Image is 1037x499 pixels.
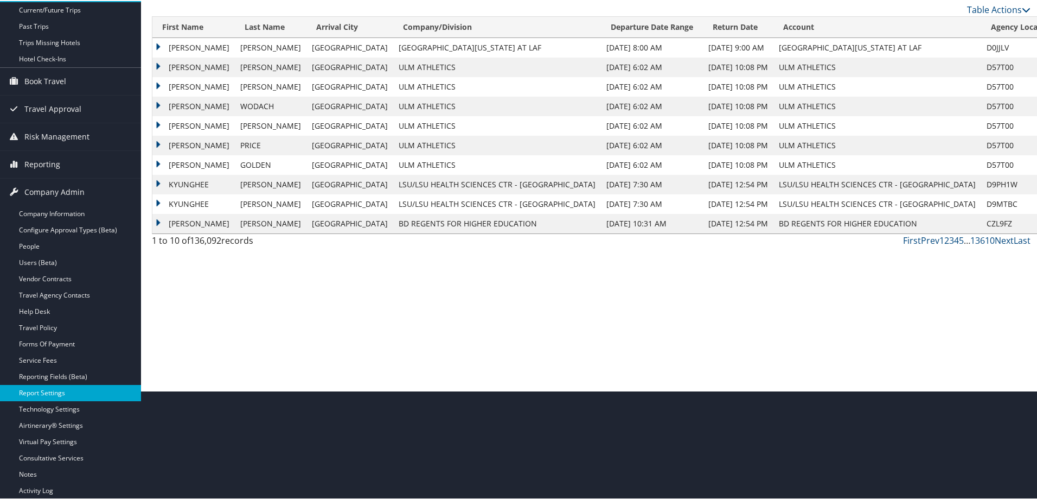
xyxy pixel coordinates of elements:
[235,193,306,213] td: [PERSON_NAME]
[601,37,703,56] td: [DATE] 8:00 AM
[601,115,703,135] td: [DATE] 6:02 AM
[773,174,981,193] td: LSU/LSU HEALTH SCIENCES CTR - [GEOGRAPHIC_DATA]
[306,96,393,115] td: [GEOGRAPHIC_DATA]
[393,193,601,213] td: LSU/LSU HEALTH SCIENCES CTR - [GEOGRAPHIC_DATA]
[703,174,773,193] td: [DATE] 12:54 PM
[306,154,393,174] td: [GEOGRAPHIC_DATA]
[970,233,995,245] a: 13610
[703,56,773,76] td: [DATE] 10:08 PM
[306,193,393,213] td: [GEOGRAPHIC_DATA]
[601,174,703,193] td: [DATE] 7:30 AM
[235,213,306,232] td: [PERSON_NAME]
[24,67,66,94] span: Book Travel
[773,154,981,174] td: ULM ATHLETICS
[306,16,393,37] th: Arrival City: activate to sort column ascending
[24,178,85,205] span: Company Admin
[601,96,703,115] td: [DATE] 6:02 AM
[306,56,393,76] td: [GEOGRAPHIC_DATA]
[773,115,981,135] td: ULM ATHLETICS
[703,76,773,96] td: [DATE] 10:08 PM
[703,135,773,154] td: [DATE] 10:08 PM
[773,76,981,96] td: ULM ATHLETICS
[306,76,393,96] td: [GEOGRAPHIC_DATA]
[954,233,959,245] a: 4
[393,16,601,37] th: Company/Division
[967,3,1030,15] a: Table Actions
[1014,233,1030,245] a: Last
[24,150,60,177] span: Reporting
[235,96,306,115] td: WODACH
[235,16,306,37] th: Last Name: activate to sort column ascending
[152,154,235,174] td: [PERSON_NAME]
[773,37,981,56] td: [GEOGRAPHIC_DATA][US_STATE] AT LAF
[152,135,235,154] td: [PERSON_NAME]
[601,135,703,154] td: [DATE] 6:02 AM
[601,213,703,232] td: [DATE] 10:31 AM
[773,16,981,37] th: Account: activate to sort column ascending
[773,193,981,213] td: LSU/LSU HEALTH SCIENCES CTR - [GEOGRAPHIC_DATA]
[949,233,954,245] a: 3
[235,56,306,76] td: [PERSON_NAME]
[944,233,949,245] a: 2
[393,154,601,174] td: ULM ATHLETICS
[152,37,235,56] td: [PERSON_NAME]
[235,174,306,193] td: [PERSON_NAME]
[393,135,601,154] td: ULM ATHLETICS
[306,135,393,154] td: [GEOGRAPHIC_DATA]
[959,233,964,245] a: 5
[964,233,970,245] span: …
[235,37,306,56] td: [PERSON_NAME]
[773,135,981,154] td: ULM ATHLETICS
[393,213,601,232] td: BD REGENTS FOR HIGHER EDUCATION
[703,16,773,37] th: Return Date: activate to sort column ascending
[995,233,1014,245] a: Next
[306,174,393,193] td: [GEOGRAPHIC_DATA]
[773,56,981,76] td: ULM ATHLETICS
[601,56,703,76] td: [DATE] 6:02 AM
[235,154,306,174] td: GOLDEN
[152,16,235,37] th: First Name: activate to sort column ascending
[235,135,306,154] td: PRICE
[773,96,981,115] td: ULM ATHLETICS
[152,96,235,115] td: [PERSON_NAME]
[601,154,703,174] td: [DATE] 6:02 AM
[703,37,773,56] td: [DATE] 9:00 AM
[393,174,601,193] td: LSU/LSU HEALTH SCIENCES CTR - [GEOGRAPHIC_DATA]
[939,233,944,245] a: 1
[601,193,703,213] td: [DATE] 7:30 AM
[703,154,773,174] td: [DATE] 10:08 PM
[190,233,221,245] span: 136,092
[306,115,393,135] td: [GEOGRAPHIC_DATA]
[152,193,235,213] td: KYUNGHEE
[393,115,601,135] td: ULM ATHLETICS
[703,96,773,115] td: [DATE] 10:08 PM
[306,213,393,232] td: [GEOGRAPHIC_DATA]
[152,115,235,135] td: [PERSON_NAME]
[601,76,703,96] td: [DATE] 6:02 AM
[903,233,921,245] a: First
[24,122,89,149] span: Risk Management
[703,115,773,135] td: [DATE] 10:08 PM
[393,37,601,56] td: [GEOGRAPHIC_DATA][US_STATE] AT LAF
[921,233,939,245] a: Prev
[152,56,235,76] td: [PERSON_NAME]
[306,37,393,56] td: [GEOGRAPHIC_DATA]
[235,76,306,96] td: [PERSON_NAME]
[152,213,235,232] td: [PERSON_NAME]
[601,16,703,37] th: Departure Date Range: activate to sort column ascending
[152,174,235,193] td: KYUNGHEE
[393,76,601,96] td: ULM ATHLETICS
[393,56,601,76] td: ULM ATHLETICS
[152,233,360,251] div: 1 to 10 of records
[393,96,601,115] td: ULM ATHLETICS
[703,213,773,232] td: [DATE] 12:54 PM
[24,94,81,122] span: Travel Approval
[773,213,981,232] td: BD REGENTS FOR HIGHER EDUCATION
[703,193,773,213] td: [DATE] 12:54 PM
[152,76,235,96] td: [PERSON_NAME]
[235,115,306,135] td: [PERSON_NAME]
